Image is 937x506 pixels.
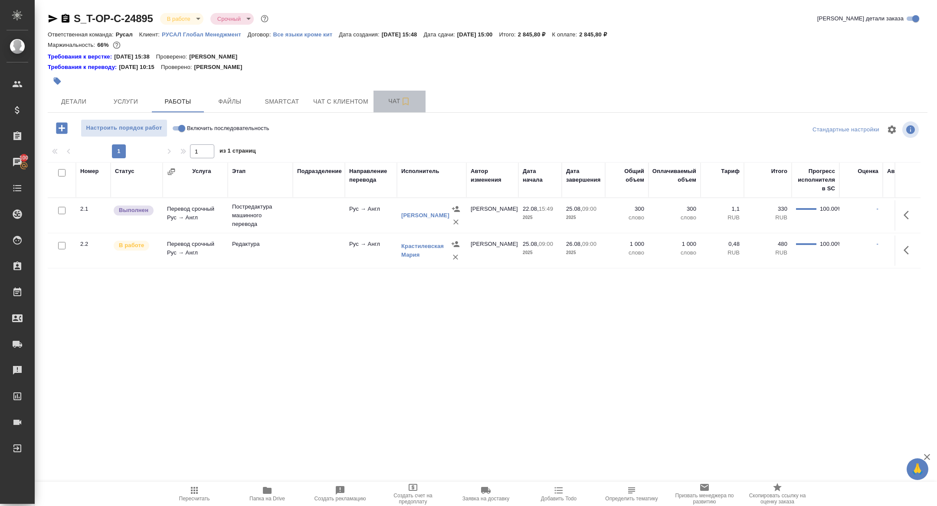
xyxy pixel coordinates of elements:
[449,202,462,215] button: Назначить
[668,482,741,506] button: Призвать менеджера по развитию
[820,240,835,248] div: 100.00%
[162,31,248,38] p: РУСАЛ Глобал Менеджмент
[113,240,158,251] div: Исполнитель выполняет работу
[85,123,163,133] span: Настроить порядок работ
[653,248,696,257] p: слово
[881,119,902,140] span: Настроить таблицу
[609,248,644,257] p: слово
[907,458,928,480] button: 🙏
[817,14,904,23] span: [PERSON_NAME] детали заказа
[50,119,74,137] button: Добавить работу
[158,482,231,506] button: Пересчитать
[48,42,97,48] p: Маржинальность:
[164,15,193,23] button: В работе
[382,31,424,38] p: [DATE] 15:48
[163,235,228,266] td: Перевод срочный Рус → Англ
[457,31,499,38] p: [DATE] 15:00
[48,31,116,38] p: Ответственная команда:
[114,52,156,61] p: [DATE] 15:38
[116,31,139,38] p: Русал
[748,213,787,222] p: RUB
[595,482,668,506] button: Определить тематику
[609,213,644,222] p: слово
[705,205,740,213] p: 1,1
[910,460,925,478] span: 🙏
[14,153,34,162] span: 100
[810,123,881,137] div: split button
[423,31,457,38] p: Дата сдачи:
[705,248,740,257] p: RUB
[115,167,134,176] div: Статус
[220,146,256,158] span: из 1 страниц
[167,167,176,176] button: Сгруппировать
[157,96,199,107] span: Работы
[566,206,582,212] p: 25.08,
[156,52,190,61] p: Проверено:
[466,200,518,231] td: [PERSON_NAME]
[105,96,147,107] span: Услуги
[449,238,462,251] button: Назначить
[721,167,740,176] div: Тариф
[297,167,342,176] div: Подразделение
[81,119,167,137] button: Настроить порядок работ
[523,167,557,184] div: Дата начала
[80,205,106,213] div: 2.1
[162,30,248,38] a: РУСАЛ Глобал Менеджмент
[113,205,158,216] div: Исполнитель завершил работу
[161,63,194,72] p: Проверено:
[179,496,210,502] span: Пересчитать
[539,241,553,247] p: 09:00
[215,15,243,23] button: Срочный
[609,167,644,184] div: Общий объем
[579,31,613,38] p: 2 845,80 ₽
[449,482,522,506] button: Заявка на доставку
[653,213,696,222] p: слово
[748,205,787,213] p: 330
[139,31,162,38] p: Клиент:
[462,496,509,502] span: Заявка на доставку
[746,493,809,505] span: Скопировать ссылку на оценку заказа
[566,241,582,247] p: 26.08,
[523,213,557,222] p: 2025
[209,96,251,107] span: Файлы
[566,167,601,184] div: Дата завершения
[194,63,249,72] p: [PERSON_NAME]
[705,213,740,222] p: RUB
[673,493,736,505] span: Призвать менеджера по развитию
[748,240,787,248] p: 480
[192,167,211,176] div: Услуга
[119,206,148,215] p: Выполнен
[898,240,919,261] button: Здесь прячутся важные кнопки
[518,31,552,38] p: 2 845,80 ₽
[119,241,144,250] p: В работе
[345,200,397,231] td: Рус → Англ
[97,42,111,48] p: 66%
[249,496,285,502] span: Папка на Drive
[160,13,203,25] div: В работе
[232,202,288,229] p: Постредактура машинного перевода
[60,13,71,24] button: Скопировать ссылку
[566,213,601,222] p: 2025
[231,482,304,506] button: Папка на Drive
[539,206,553,212] p: 15:49
[80,167,99,176] div: Номер
[771,167,787,176] div: Итого
[232,167,246,176] div: Этап
[741,482,814,506] button: Скопировать ссылку на оценку заказа
[523,241,539,247] p: 25.08,
[48,63,119,72] a: Требования к переводу:
[74,13,153,24] a: S_T-OP-C-24895
[582,206,596,212] p: 09:00
[53,96,95,107] span: Детали
[48,52,114,61] a: Требования к верстке:
[48,63,119,72] div: Нажми, чтобы открыть папку с инструкцией
[609,240,644,248] p: 1 000
[705,240,740,248] p: 0,48
[653,240,696,248] p: 1 000
[523,248,557,257] p: 2025
[232,240,288,248] p: Редактура
[401,243,444,258] a: Крастилевская Мария
[449,215,462,229] button: Удалить
[48,13,58,24] button: Скопировать ссылку для ЯМессенджера
[48,72,67,91] button: Добавить тэг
